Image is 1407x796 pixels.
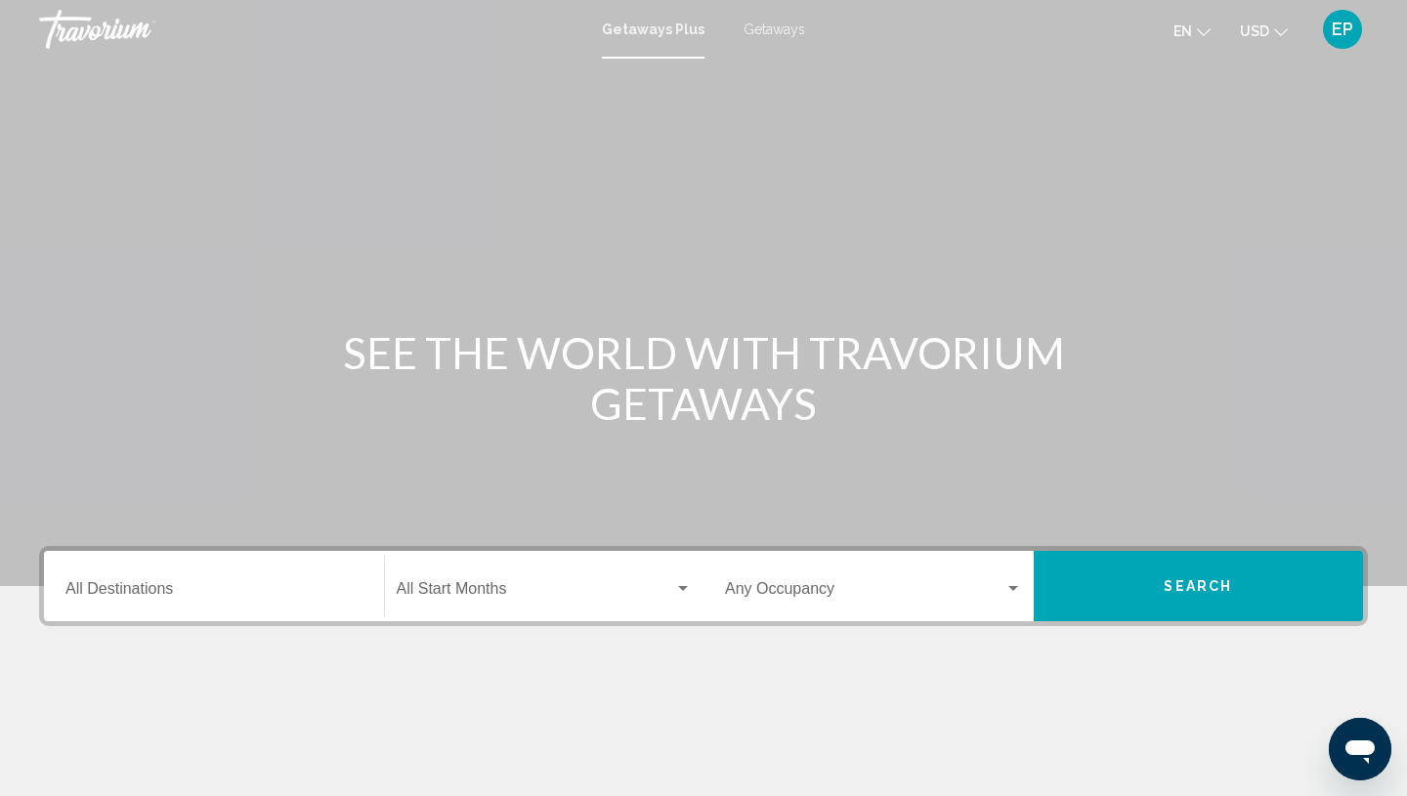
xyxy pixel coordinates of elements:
button: Change language [1173,17,1211,45]
button: Search [1034,551,1364,621]
h1: SEE THE WORLD WITH TRAVORIUM GETAWAYS [337,327,1070,429]
a: Getaways Plus [602,21,704,37]
button: Change currency [1240,17,1288,45]
span: en [1173,23,1192,39]
a: Getaways [744,21,805,37]
button: User Menu [1317,9,1368,50]
iframe: Кнопка запуска окна обмена сообщениями [1329,718,1391,780]
a: Travorium [39,10,582,49]
span: Search [1164,579,1232,595]
span: USD [1240,23,1269,39]
div: Search widget [44,551,1363,621]
span: EP [1332,20,1353,39]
